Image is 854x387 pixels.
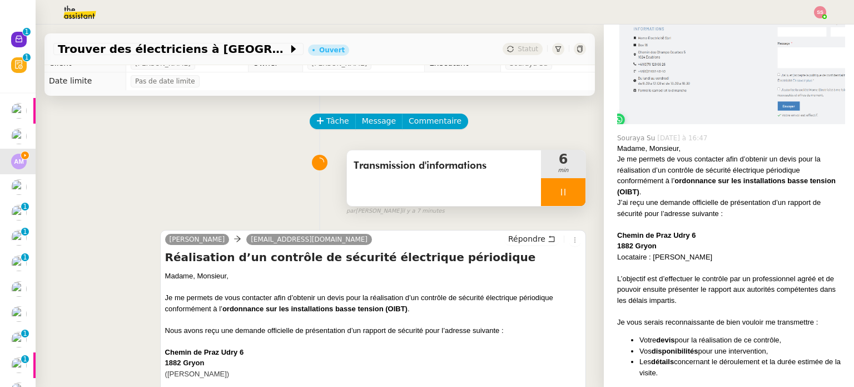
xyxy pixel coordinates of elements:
nz-badge-sup: 1 [21,355,29,363]
small: [PERSON_NAME] [346,207,445,216]
img: users%2FW4OQjB9BRtYK2an7yusO0WsYLsD3%2Favatar%2F28027066-518b-424c-8476-65f2e549ac29 [11,205,27,221]
span: Tâche [326,115,349,128]
div: Madame, Monsieur, [165,271,581,282]
nz-badge-sup: 1 [21,203,29,210]
span: Pas de date limite [135,76,195,87]
img: users%2FW4OQjB9BRtYK2an7yusO0WsYLsD3%2Favatar%2F28027066-518b-424c-8476-65f2e549ac29 [11,281,27,297]
img: users%2FW4OQjB9BRtYK2an7yusO0WsYLsD3%2Favatar%2F28027066-518b-424c-8476-65f2e549ac29 [11,129,27,144]
div: Madame, Monsieur, [617,143,845,154]
div: Ouvert [319,47,345,53]
strong: ordonnance sur les installations basse tension (OIBT) [617,177,836,196]
div: ([PERSON_NAME]) [165,369,581,380]
p: 1 [24,28,29,38]
span: Souraya Su [617,133,657,143]
img: users%2FW4OQjB9BRtYK2an7yusO0WsYLsD3%2Favatar%2F28027066-518b-424c-8476-65f2e549ac29 [11,357,27,373]
span: min [541,166,585,175]
li: Les concernant le déroulement et la durée estimée de la visite. [639,356,845,378]
img: users%2FW4OQjB9BRtYK2an7yusO0WsYLsD3%2Favatar%2F28027066-518b-424c-8476-65f2e549ac29 [11,179,27,195]
strong: Chemin de Praz Udry 6 [165,348,244,356]
p: 1 [23,228,27,238]
p: 1 [23,330,27,340]
div: Nous avons reçu une demande officielle de présentation d’un rapport de sécurité pour l’adresse su... [165,325,581,336]
a: [PERSON_NAME] [165,234,230,244]
span: Trouver des électriciens à [GEOGRAPHIC_DATA] [58,43,288,55]
li: Vos pour une intervention, [639,346,845,357]
img: users%2FAXgjBsdPtrYuxuZvIJjRexEdqnq2%2Favatar%2F1599931753966.jpeg [11,103,27,119]
span: Message [362,115,396,128]
div: L’objectif est d’effectuer le contrôle par un professionnel agréé et de pouvoir ensuite présenter... [617,273,845,306]
span: il y a 7 minutes [402,207,445,216]
nz-badge-sup: 1 [23,28,31,36]
strong: disponibilités [652,347,698,355]
span: Répondre [508,233,545,244]
td: Date limite [44,72,126,90]
nz-badge-sup: 1 [21,253,29,261]
img: svg [11,154,27,169]
span: 6 [541,153,585,166]
button: Message [355,114,403,129]
li: Votre pour la réalisation de ce contrôle, [639,335,845,346]
div: Locataire : [PERSON_NAME] [617,252,845,263]
div: Je vous serais reconnaissante de bien vouloir me transmettre : [617,317,845,328]
button: Répondre [504,233,559,245]
div: J’ai reçu une demande officielle de présentation d’un rapport de sécurité pour l’adresse suivante : [617,197,845,219]
strong: devis [656,336,674,344]
strong: détails [651,357,674,366]
span: [DATE] à 16:47 [657,133,709,143]
img: users%2FW4OQjB9BRtYK2an7yusO0WsYLsD3%2Favatar%2F28027066-518b-424c-8476-65f2e549ac29 [11,332,27,347]
strong: ordonnance sur les installations basse tension (OIBT) [222,305,408,313]
button: Tâche [310,114,356,129]
strong: 1882 Gryon [617,242,657,250]
nz-badge-sup: 1 [23,53,31,61]
nz-badge-sup: 1 [21,228,29,236]
img: users%2FW4OQjB9BRtYK2an7yusO0WsYLsD3%2Favatar%2F28027066-518b-424c-8476-65f2e549ac29 [11,230,27,246]
img: users%2FCk7ZD5ubFNWivK6gJdIkoi2SB5d2%2Favatar%2F3f84dbb7-4157-4842-a987-fca65a8b7a9a [11,306,27,322]
span: Transmission d'informations [354,158,534,174]
img: users%2FW4OQjB9BRtYK2an7yusO0WsYLsD3%2Favatar%2F28027066-518b-424c-8476-65f2e549ac29 [11,256,27,271]
p: 1 [23,203,27,213]
p: 1 [23,253,27,263]
img: svg [814,6,826,18]
p: 1 [24,53,29,63]
span: [EMAIL_ADDRESS][DOMAIN_NAME] [251,236,368,243]
span: Statut [518,45,538,53]
div: Je me permets de vous contacter afin d’obtenir un devis pour la réalisation d’un contrôle de sécu... [617,154,845,197]
p: 1 [23,355,27,365]
div: Je me permets de vous contacter afin d’obtenir un devis pour la réalisation d’un contrôle de sécu... [165,292,581,314]
span: Commentaire [409,115,461,128]
button: Commentaire [402,114,468,129]
strong: 1882 Gryon [165,359,205,367]
h4: Réalisation d’un contrôle de sécurité électrique périodique [165,249,581,265]
span: par [346,207,356,216]
nz-badge-sup: 1 [21,330,29,337]
strong: Chemin de Praz Udry 6 [617,231,696,239]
